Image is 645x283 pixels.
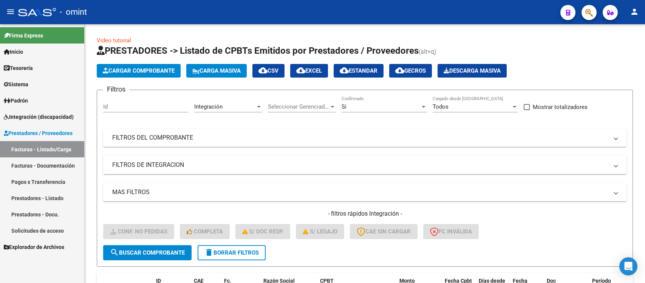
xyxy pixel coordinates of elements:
[290,64,328,78] button: EXCEL
[444,67,501,74] span: Descarga Masiva
[235,224,291,239] button: S/ Doc Resp.
[103,224,174,239] button: Conf. no pedidas
[630,7,639,16] mat-icon: person
[97,37,131,44] a: Video tutorial
[419,48,436,55] span: (alt+q)
[103,156,626,174] mat-expansion-panel-header: FILTROS DE INTEGRACION
[296,224,344,239] button: S/ legajo
[430,228,472,235] span: FC Inválida
[242,228,284,235] span: S/ Doc Resp.
[423,224,479,239] button: FC Inválida
[4,80,28,89] span: Sistema
[252,64,285,78] button: CSV
[103,129,626,147] mat-expansion-panel-header: FILTROS DEL COMPROBANTE
[258,66,268,75] mat-icon: cloud_download
[395,67,426,74] span: Gecros
[97,64,181,78] button: Cargar Comprobante
[103,84,129,95] h3: Filtros
[438,64,507,78] app-download-masive: Descarga masiva de comprobantes (adjuntos)
[103,210,626,218] h4: - filtros rápidos Integración -
[4,243,64,251] span: Explorador de Archivos
[258,67,278,74] span: CSV
[186,64,247,78] button: Carga Masiva
[6,7,15,16] mat-icon: menu
[103,183,626,201] mat-expansion-panel-header: MAS FILTROS
[342,103,346,110] span: Si
[192,67,241,74] span: Carga Masiva
[4,64,33,72] span: Tesorería
[303,228,337,235] span: S/ legajo
[112,161,608,169] mat-panel-title: FILTROS DE INTEGRACION
[533,103,588,112] span: Mostrar totalizadores
[204,249,259,256] span: Borrar Filtros
[340,66,349,75] mat-icon: cloud_download
[296,67,322,74] span: EXCEL
[619,257,637,275] div: Open Intercom Messenger
[204,248,213,257] mat-icon: delete
[334,64,384,78] button: Estandar
[438,64,507,78] button: Descarga Masiva
[4,31,43,40] span: Firma Express
[350,224,418,239] button: CAE SIN CARGAR
[4,96,28,105] span: Padrón
[187,228,223,235] span: Completa
[97,45,419,56] span: PRESTADORES -> Listado de CPBTs Emitidos por Prestadores / Proveedores
[112,188,608,196] mat-panel-title: MAS FILTROS
[357,228,411,235] span: CAE SIN CARGAR
[110,248,119,257] mat-icon: search
[112,134,608,142] mat-panel-title: FILTROS DEL COMPROBANTE
[110,249,185,256] span: Buscar Comprobante
[103,245,192,260] button: Buscar Comprobante
[389,64,432,78] button: Gecros
[296,66,305,75] mat-icon: cloud_download
[60,4,87,20] span: - omint
[4,48,23,56] span: Inicio
[110,228,167,235] span: Conf. no pedidas
[340,67,377,74] span: Estandar
[433,103,449,110] span: Todos
[198,245,266,260] button: Borrar Filtros
[395,66,404,75] mat-icon: cloud_download
[180,224,230,239] button: Completa
[194,103,223,110] span: Integración
[4,129,73,137] span: Prestadores / Proveedores
[268,103,329,110] span: Seleccionar Gerenciador
[4,113,74,121] span: Integración (discapacidad)
[103,67,175,74] span: Cargar Comprobante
